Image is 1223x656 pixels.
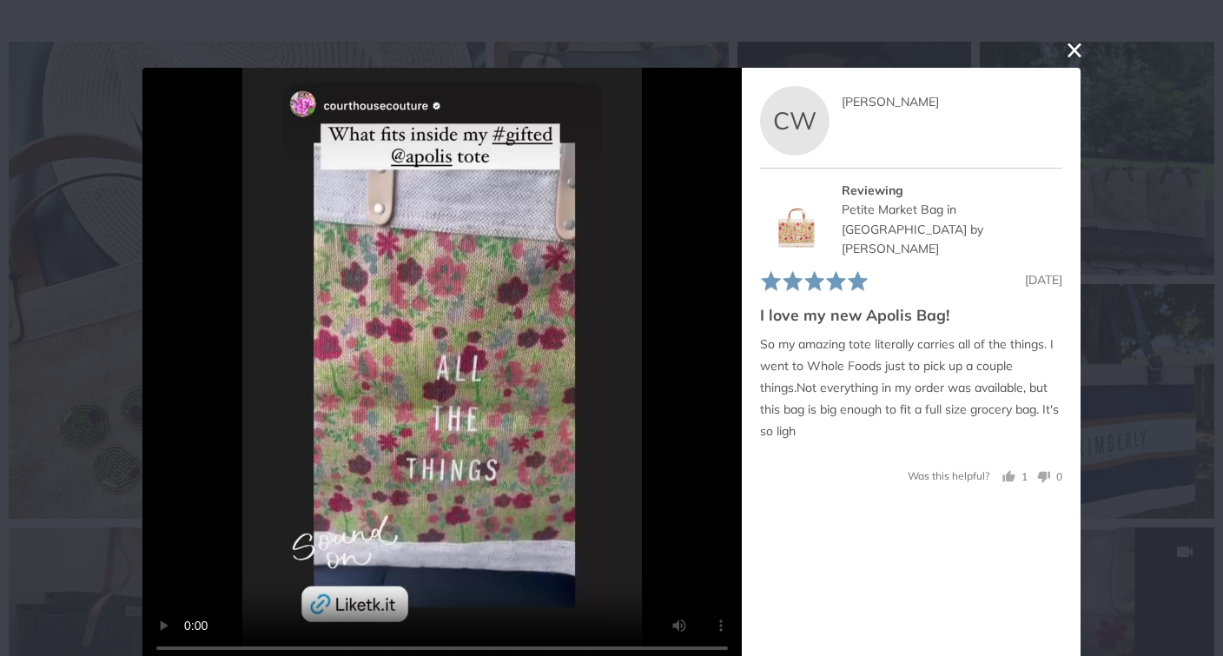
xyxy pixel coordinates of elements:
span: [PERSON_NAME] [842,94,939,109]
button: close this modal window [1064,40,1085,61]
h2: I love my new Apolis Bag! [760,304,1062,326]
div: Reviewing [842,181,1062,200]
button: No [1030,468,1062,485]
span: [DATE] [1025,272,1062,288]
p: So my amazing tote literally carries all of the things. I went to Whole Foods just to pick up a c... [760,333,1062,442]
button: Yes [1002,468,1028,485]
img: Petite Market Bag in Floret by Amy Logsdon [760,181,830,250]
div: Petite Market Bag in [GEOGRAPHIC_DATA] by [PERSON_NAME] [842,200,1062,258]
span: Was this helpful? [908,468,989,481]
div: CW [760,86,830,156]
